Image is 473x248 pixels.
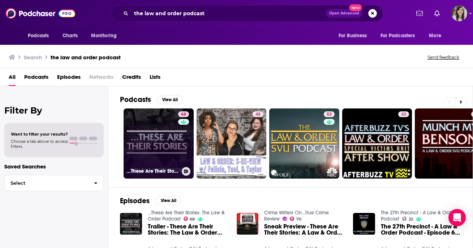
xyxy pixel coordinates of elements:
[339,31,367,41] span: For Business
[148,210,225,222] a: ...These Are Their Stories: The Law & Order Podcast
[237,213,259,235] img: Sneak Preview - These Are Their Stories: A Law & Order Podcast
[57,71,81,86] a: Episodes
[51,54,121,61] h3: the law and order podcast
[120,213,142,235] img: Trailer - These Are Their Stories: The Law & Order Podcast
[178,111,189,117] a: 68
[402,217,413,221] a: 22
[290,217,301,221] a: 70
[269,108,339,179] a: 53
[264,210,329,222] a: Crime Writers On...True Crime Review
[11,132,68,137] span: Want to filter your results?
[349,4,362,11] span: New
[296,218,301,221] span: 70
[413,7,426,20] a: Show notifications dropdown
[124,108,194,179] a: 68...These Are Their Stories: The Law & Order Podcast
[23,29,59,43] button: open menu
[28,31,49,41] span: Podcasts
[451,5,467,21] span: Logged in as devinandrade
[324,111,335,117] a: 53
[120,95,183,104] a: PodcastsView All
[6,7,75,20] img: Podchaser - Follow, Share and Rate Podcasts
[197,108,267,179] a: 48
[89,71,113,86] span: Networks
[381,223,461,236] a: The 27th Precinct - A Law & Order Podcast - Episode 68 - Law & Order CI : Toronto/ Season 23 Wrap
[63,31,78,41] span: Charts
[91,31,117,41] span: Monitoring
[24,54,42,61] h3: Search
[381,210,455,222] a: The 27th Precinct - A Law & Order Podcast
[155,196,181,205] button: View All
[425,54,461,60] button: Send feedback
[11,139,68,149] span: Choose a tab above to access filters.
[9,71,16,86] a: All
[120,95,151,104] h2: Podcasts
[111,5,383,22] div: Search podcasts, credits, & more...
[131,8,326,19] input: Search podcasts, credits, & more...
[4,105,104,116] h2: Filter By
[190,218,195,221] span: 68
[398,111,409,117] a: 43
[380,31,415,41] span: For Podcasters
[431,7,443,20] a: Show notifications dropdown
[264,223,344,236] a: Sneak Preview - These Are Their Stories: A Law & Order Podcast
[253,111,263,117] a: 48
[376,29,426,43] button: open menu
[424,29,450,43] button: open menu
[4,163,104,170] p: Saved Searches
[448,209,466,226] div: Open Intercom Messenger
[451,5,467,21] img: User Profile
[401,111,406,118] span: 43
[5,181,88,185] span: Select
[334,29,376,43] button: open menu
[327,111,332,118] span: 53
[120,196,181,205] a: EpisodesView All
[24,71,48,86] a: Podcasts
[255,111,261,118] span: 48
[451,5,467,21] button: Show profile menu
[326,9,362,18] button: Open AdvancedNew
[329,12,359,15] span: Open Advanced
[342,108,412,179] a: 43
[148,223,228,236] a: Trailer - These Are Their Stories: The Law & Order Podcast
[4,175,104,191] button: Select
[157,95,183,104] button: View All
[181,111,186,118] span: 68
[58,29,82,43] a: Charts
[184,217,195,221] a: 68
[409,218,413,221] span: 22
[126,168,179,174] h3: ...These Are Their Stories: The Law & Order Podcast
[122,71,141,86] a: Credits
[150,71,160,86] a: Lists
[429,31,441,41] span: More
[86,29,126,43] button: open menu
[120,196,150,205] h2: Episodes
[353,213,375,235] img: The 27th Precinct - A Law & Order Podcast - Episode 68 - Law & Order CI : Toronto/ Season 23 Wrap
